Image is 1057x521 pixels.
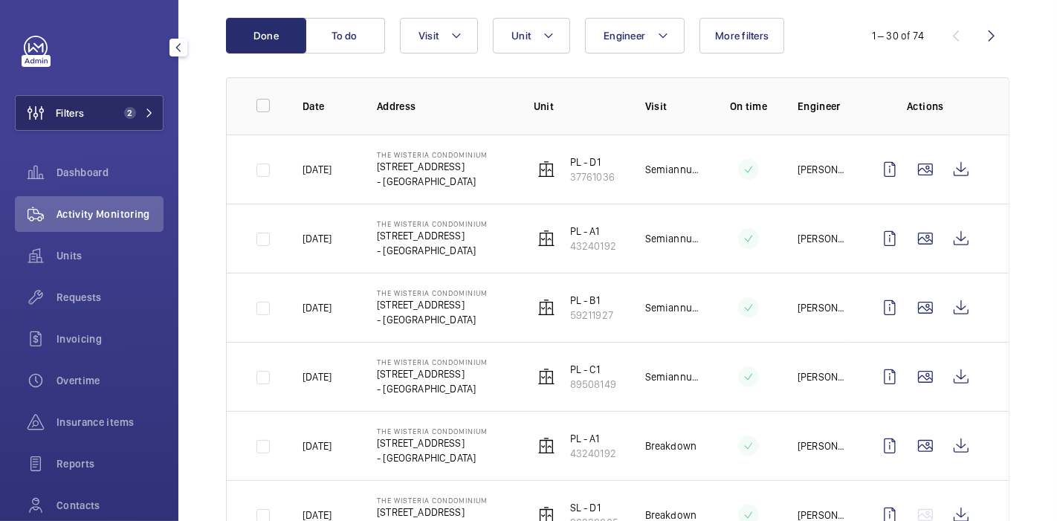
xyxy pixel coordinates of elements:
p: [STREET_ADDRESS] [377,366,488,381]
p: The Wisteria Condominium [377,427,488,436]
p: PL - A1 [570,431,616,446]
img: elevator.svg [537,437,555,455]
p: 43240192 [570,446,616,461]
span: Dashboard [56,165,164,180]
span: Activity Monitoring [56,207,164,221]
p: [DATE] [303,369,332,384]
p: [PERSON_NAME] [798,162,848,177]
p: Visit [645,99,699,114]
p: Semiannual maintenance [645,162,699,177]
p: PL - C1 [570,362,616,377]
p: Semiannual maintenance [645,300,699,315]
span: Invoicing [56,331,164,346]
p: Actions [872,99,979,114]
span: Requests [56,290,164,305]
span: Units [56,248,164,263]
p: - [GEOGRAPHIC_DATA] [377,243,488,258]
p: Semiannual maintenance [645,369,699,384]
button: Done [226,18,306,54]
p: Date [303,99,353,114]
span: Reports [56,456,164,471]
p: Engineer [798,99,848,114]
p: 43240192 [570,239,616,253]
p: 89508149 [570,377,616,392]
p: [DATE] [303,162,332,177]
span: More filters [715,30,769,42]
p: [STREET_ADDRESS] [377,505,488,520]
p: [PERSON_NAME] [798,439,848,453]
span: Engineer [604,30,645,42]
span: Filters [56,106,84,120]
p: The Wisteria Condominium [377,288,488,297]
div: 1 – 30 of 74 [872,28,924,43]
p: 59211927 [570,308,613,323]
p: The Wisteria Condominium [377,150,488,159]
p: [STREET_ADDRESS] [377,297,488,312]
p: - [GEOGRAPHIC_DATA] [377,174,488,189]
p: On time [723,99,774,114]
p: PL - D1 [570,155,615,169]
p: SL - D1 [570,500,618,515]
span: Contacts [56,498,164,513]
span: Insurance items [56,415,164,430]
span: Overtime [56,373,164,388]
img: elevator.svg [537,368,555,386]
p: - [GEOGRAPHIC_DATA] [377,312,488,327]
img: elevator.svg [537,299,555,317]
p: [DATE] [303,439,332,453]
p: Address [377,99,510,114]
p: PL - A1 [570,224,616,239]
button: Filters2 [15,95,164,131]
p: The Wisteria Condominium [377,496,488,505]
p: The Wisteria Condominium [377,357,488,366]
button: Visit [400,18,478,54]
p: The Wisteria Condominium [377,219,488,228]
p: [DATE] [303,300,332,315]
p: - [GEOGRAPHIC_DATA] [377,450,488,465]
p: - [GEOGRAPHIC_DATA] [377,381,488,396]
p: [DATE] [303,231,332,246]
p: Unit [534,99,621,114]
button: To do [305,18,385,54]
p: [PERSON_NAME] [798,300,848,315]
p: [STREET_ADDRESS] [377,159,488,174]
p: PL - B1 [570,293,613,308]
p: [PERSON_NAME] [798,369,848,384]
p: [STREET_ADDRESS] [377,436,488,450]
span: Unit [511,30,531,42]
p: 37761036 [570,169,615,184]
span: 2 [124,107,136,119]
span: Visit [418,30,439,42]
button: Engineer [585,18,685,54]
button: Unit [493,18,570,54]
img: elevator.svg [537,161,555,178]
button: More filters [699,18,784,54]
img: elevator.svg [537,230,555,247]
p: [STREET_ADDRESS] [377,228,488,243]
p: [PERSON_NAME] [798,231,848,246]
p: Breakdown [645,439,697,453]
p: Semiannual maintenance [645,231,699,246]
